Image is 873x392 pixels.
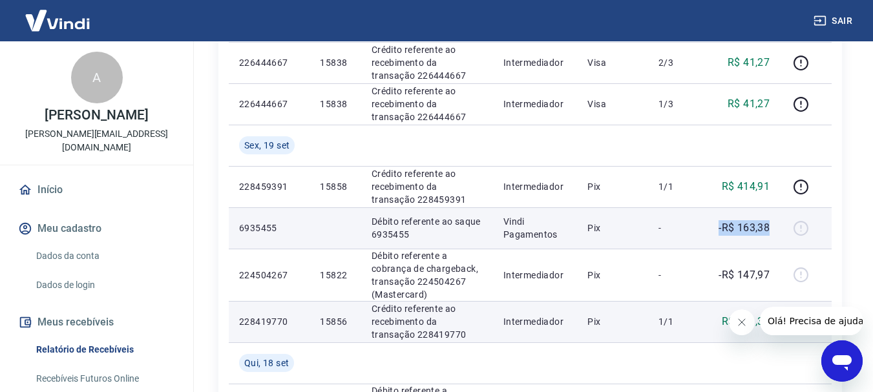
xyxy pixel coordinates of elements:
p: - [658,269,697,282]
p: 15838 [320,98,350,110]
p: Intermediador [503,315,567,328]
p: R$ 41,27 [728,96,770,112]
p: Débito referente a cobrança de chargeback, transação 224504267 (Mastercard) [372,249,483,301]
iframe: Botão para abrir a janela de mensagens [821,340,863,382]
p: Visa [587,98,638,110]
img: Vindi [16,1,100,40]
p: R$ 414,91 [722,179,770,194]
a: Relatório de Recebíveis [31,336,178,363]
p: 1/1 [658,315,697,328]
button: Sair [811,9,857,33]
p: 6935455 [239,222,299,234]
p: Intermediador [503,56,567,69]
p: R$ 311,35 [722,314,770,329]
button: Meus recebíveis [16,308,178,336]
a: Recebíveis Futuros Online [31,366,178,392]
p: 15858 [320,180,350,193]
p: 228419770 [239,315,299,328]
p: Débito referente ao saque 6935455 [372,215,483,241]
p: 15856 [320,315,350,328]
p: Pix [587,269,638,282]
p: Crédito referente ao recebimento da transação 228459391 [372,167,483,206]
p: 226444667 [239,98,299,110]
p: Intermediador [503,180,567,193]
p: 226444667 [239,56,299,69]
span: Olá! Precisa de ajuda? [8,9,109,19]
iframe: Fechar mensagem [729,309,755,335]
p: Pix [587,315,638,328]
div: A [71,52,123,103]
a: Dados da conta [31,243,178,269]
p: [PERSON_NAME] [45,108,148,122]
p: Vindi Pagamentos [503,215,567,241]
button: Meu cadastro [16,214,178,243]
p: [PERSON_NAME][EMAIL_ADDRESS][DOMAIN_NAME] [10,127,183,154]
p: -R$ 147,97 [719,267,770,283]
p: -R$ 163,38 [719,220,770,236]
p: 224504267 [239,269,299,282]
p: Crédito referente ao recebimento da transação 226444667 [372,85,483,123]
p: R$ 41,27 [728,55,770,70]
iframe: Mensagem da empresa [760,307,863,335]
p: 15822 [320,269,350,282]
p: Intermediador [503,98,567,110]
p: Crédito referente ao recebimento da transação 226444667 [372,43,483,82]
p: Pix [587,180,638,193]
p: Visa [587,56,638,69]
span: Sex, 19 set [244,139,289,152]
p: Pix [587,222,638,234]
p: 1/1 [658,180,697,193]
p: 1/3 [658,98,697,110]
p: 15838 [320,56,350,69]
a: Dados de login [31,272,178,298]
a: Início [16,176,178,204]
p: - [658,222,697,234]
p: Crédito referente ao recebimento da transação 228419770 [372,302,483,341]
p: Intermediador [503,269,567,282]
p: 228459391 [239,180,299,193]
p: 2/3 [658,56,697,69]
span: Qui, 18 set [244,356,289,369]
